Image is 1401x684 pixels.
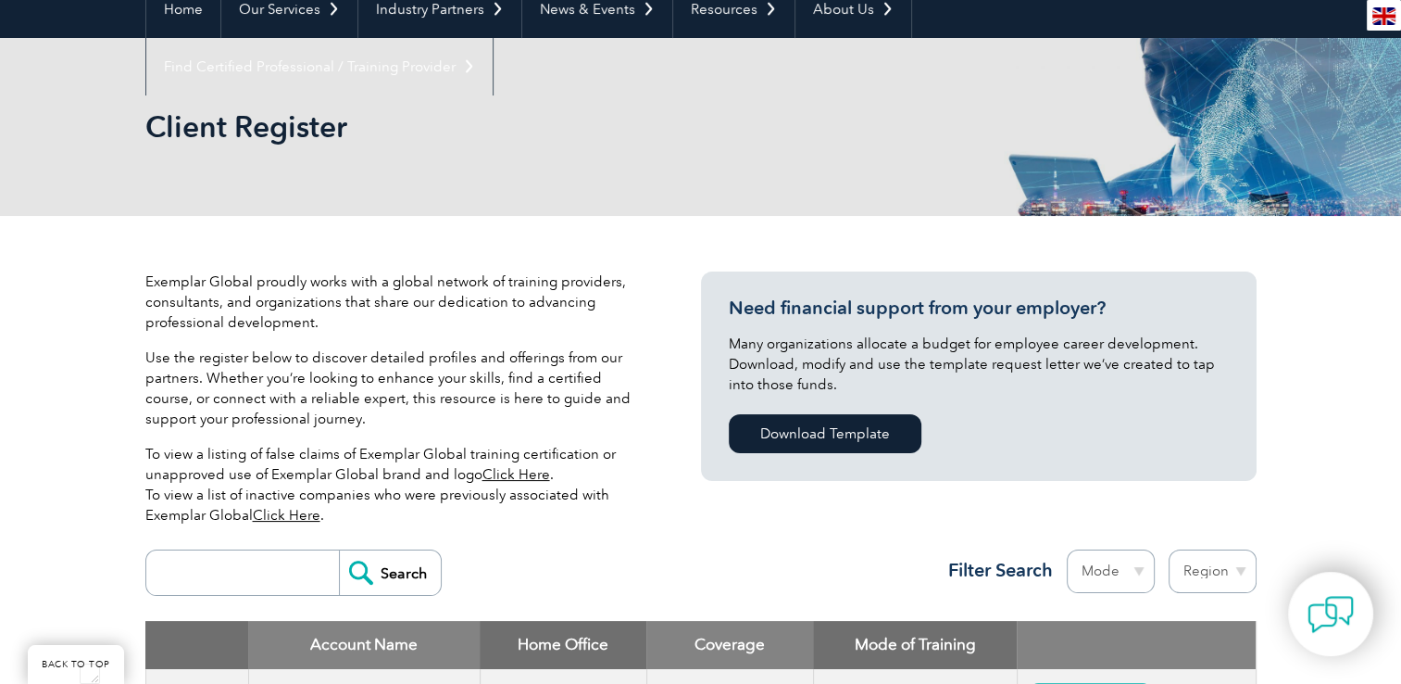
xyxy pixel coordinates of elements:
th: Coverage: activate to sort column ascending [646,621,813,669]
p: To view a listing of false claims of Exemplar Global training certification or unapproved use of ... [145,444,645,526]
p: Many organizations allocate a budget for employee career development. Download, modify and use th... [729,334,1229,395]
th: Account Name: activate to sort column descending [248,621,480,669]
input: Search [339,551,441,595]
h3: Filter Search [937,559,1053,582]
a: Click Here [482,466,550,483]
img: contact-chat.png [1307,591,1354,638]
h3: Need financial support from your employer? [729,297,1229,320]
a: Find Certified Professional / Training Provider [146,38,493,95]
h2: Client Register [145,112,923,142]
a: Download Template [729,414,921,453]
a: Click Here [253,507,320,524]
p: Exemplar Global proudly works with a global network of training providers, consultants, and organ... [145,272,645,333]
th: Mode of Training: activate to sort column ascending [813,621,1017,669]
p: Use the register below to discover detailed profiles and offerings from our partners. Whether you... [145,348,645,429]
a: BACK TO TOP [28,645,124,684]
img: en [1372,7,1395,25]
th: Home Office: activate to sort column ascending [480,621,646,669]
th: : activate to sort column ascending [1017,621,1256,669]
